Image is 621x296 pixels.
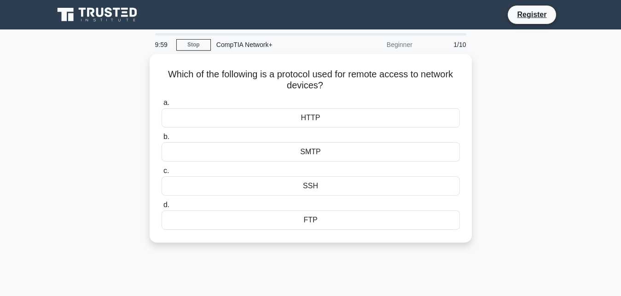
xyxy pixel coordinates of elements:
[163,201,169,209] span: d.
[176,39,211,51] a: Stop
[162,108,460,128] div: HTTP
[163,99,169,106] span: a.
[162,210,460,230] div: FTP
[161,69,461,92] h5: Which of the following is a protocol used for remote access to network devices?
[162,142,460,162] div: SMTP
[163,133,169,140] span: b.
[150,35,176,54] div: 9:59
[163,167,169,174] span: c.
[337,35,418,54] div: Beginner
[511,9,552,20] a: Register
[211,35,337,54] div: CompTIA Network+
[162,176,460,196] div: SSH
[418,35,472,54] div: 1/10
